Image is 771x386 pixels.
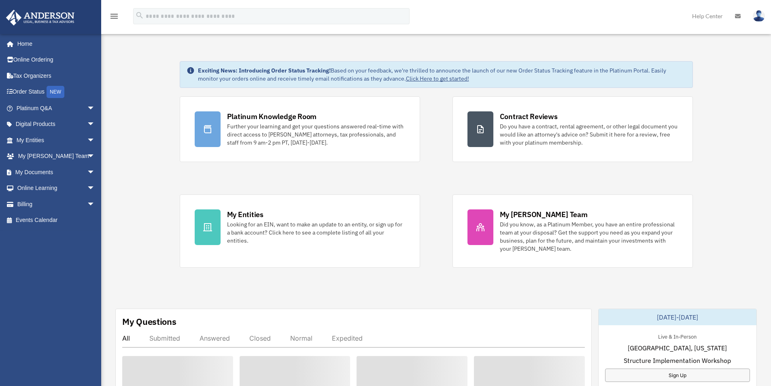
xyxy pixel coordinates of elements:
[87,132,103,149] span: arrow_drop_down
[122,334,130,342] div: All
[652,332,703,340] div: Live & In-Person
[332,334,363,342] div: Expedited
[500,122,678,147] div: Do you have a contract, rental agreement, or other legal document you would like an attorney's ad...
[87,164,103,181] span: arrow_drop_down
[180,194,420,268] a: My Entities Looking for an EIN, want to make an update to an entity, or sign up for a bank accoun...
[6,84,107,100] a: Order StatusNEW
[135,11,144,20] i: search
[47,86,64,98] div: NEW
[6,148,107,164] a: My [PERSON_NAME] Teamarrow_drop_down
[500,209,588,220] div: My [PERSON_NAME] Team
[122,316,176,328] div: My Questions
[198,66,686,83] div: Based on your feedback, we're thrilled to announce the launch of our new Order Status Tracking fe...
[109,14,119,21] a: menu
[452,194,693,268] a: My [PERSON_NAME] Team Did you know, as a Platinum Member, you have an entire professional team at...
[6,212,107,228] a: Events Calendar
[180,96,420,162] a: Platinum Knowledge Room Further your learning and get your questions answered real-time with dire...
[149,334,180,342] div: Submitted
[227,209,263,220] div: My Entities
[628,343,727,353] span: [GEOGRAPHIC_DATA], [US_STATE]
[109,11,119,21] i: menu
[87,180,103,197] span: arrow_drop_down
[599,309,756,325] div: [DATE]-[DATE]
[227,111,317,122] div: Platinum Knowledge Room
[6,180,107,196] a: Online Learningarrow_drop_down
[200,334,230,342] div: Answered
[6,52,107,68] a: Online Ordering
[6,164,107,180] a: My Documentsarrow_drop_down
[87,148,103,165] span: arrow_drop_down
[452,96,693,162] a: Contract Reviews Do you have a contract, rental agreement, or other legal document you would like...
[6,196,107,212] a: Billingarrow_drop_down
[6,132,107,148] a: My Entitiesarrow_drop_down
[6,36,103,52] a: Home
[406,75,469,82] a: Click Here to get started!
[249,334,271,342] div: Closed
[605,369,750,382] a: Sign Up
[227,220,405,245] div: Looking for an EIN, want to make an update to an entity, or sign up for a bank account? Click her...
[87,196,103,213] span: arrow_drop_down
[290,334,312,342] div: Normal
[4,10,77,26] img: Anderson Advisors Platinum Portal
[500,111,558,122] div: Contract Reviews
[624,356,731,365] span: Structure Implementation Workshop
[6,68,107,84] a: Tax Organizers
[500,220,678,253] div: Did you know, as a Platinum Member, you have an entire professional team at your disposal? Get th...
[87,116,103,133] span: arrow_drop_down
[6,116,107,132] a: Digital Productsarrow_drop_down
[227,122,405,147] div: Further your learning and get your questions answered real-time with direct access to [PERSON_NAM...
[6,100,107,116] a: Platinum Q&Aarrow_drop_down
[198,67,331,74] strong: Exciting News: Introducing Order Status Tracking!
[753,10,765,22] img: User Pic
[87,100,103,117] span: arrow_drop_down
